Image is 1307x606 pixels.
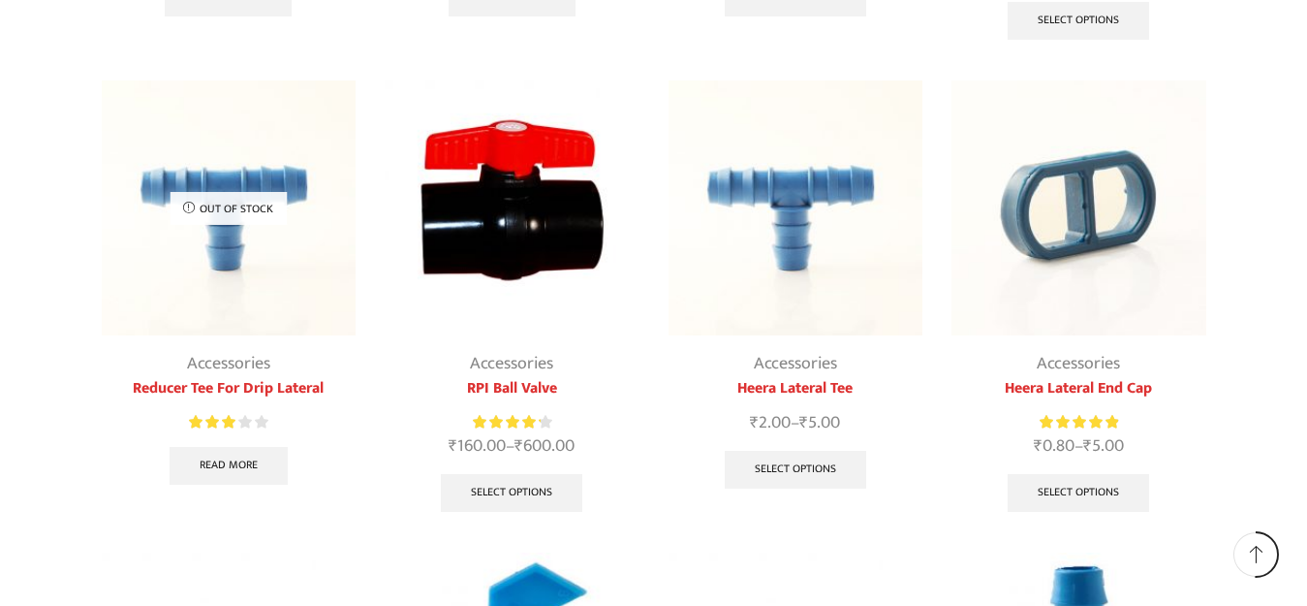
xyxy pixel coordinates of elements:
div: Rated 5.00 out of 5 [1040,412,1118,432]
a: Heera Lateral End Cap [951,377,1206,400]
bdi: 600.00 [514,431,575,461]
bdi: 5.00 [799,408,840,437]
span: – [951,433,1206,460]
span: Rated out of 5 [473,412,541,432]
span: – [385,433,639,460]
p: Out of stock [170,192,287,225]
span: ₹ [449,431,457,461]
span: ₹ [750,408,759,437]
img: Heera Lateral End Cap [951,80,1206,335]
span: Rated out of 5 [189,412,236,432]
img: Flow Control Valve [385,80,639,335]
bdi: 160.00 [449,431,506,461]
a: Reducer Tee For Drip Lateral [102,377,357,400]
a: Accessories [187,349,270,378]
span: ₹ [799,408,808,437]
a: Heera Lateral Tee [669,377,923,400]
a: Accessories [754,349,837,378]
div: Rated 4.33 out of 5 [473,412,551,432]
a: Accessories [1037,349,1120,378]
span: ₹ [1083,431,1092,461]
a: RPI Ball Valve [385,377,639,400]
a: Select options for “Heera Lateral End Cap” [1008,474,1149,513]
bdi: 0.80 [1034,431,1074,461]
span: ₹ [1034,431,1042,461]
a: Select options for “Heera Lateral Tee” [725,451,866,490]
img: Reducer Tee For Drip Lateral [102,80,357,335]
bdi: 5.00 [1083,431,1124,461]
a: Select options for “Pepsi Take Off” [1008,2,1149,41]
bdi: 2.00 [750,408,791,437]
span: ₹ [514,431,523,461]
span: Rated out of 5 [1040,412,1118,432]
a: Accessories [470,349,553,378]
span: – [669,410,923,436]
div: Rated 3.00 out of 5 [189,412,267,432]
a: Select options for “RPI Ball Valve” [441,474,582,513]
img: Reducer Tee For Drip Lateral [669,80,923,335]
a: Select options for “Reducer Tee For Drip Lateral” [170,447,288,486]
